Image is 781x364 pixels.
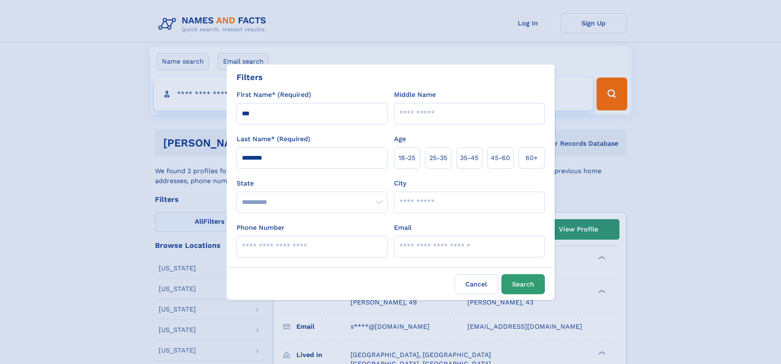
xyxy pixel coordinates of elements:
[394,179,406,188] label: City
[237,71,263,83] div: Filters
[429,153,447,163] span: 25‑35
[394,134,406,144] label: Age
[237,179,387,188] label: State
[455,274,498,294] label: Cancel
[526,153,538,163] span: 60+
[460,153,478,163] span: 35‑45
[491,153,510,163] span: 45‑60
[237,90,311,100] label: First Name* (Required)
[394,223,412,233] label: Email
[398,153,415,163] span: 18‑25
[394,90,436,100] label: Middle Name
[237,134,310,144] label: Last Name* (Required)
[237,223,285,233] label: Phone Number
[501,274,545,294] button: Search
